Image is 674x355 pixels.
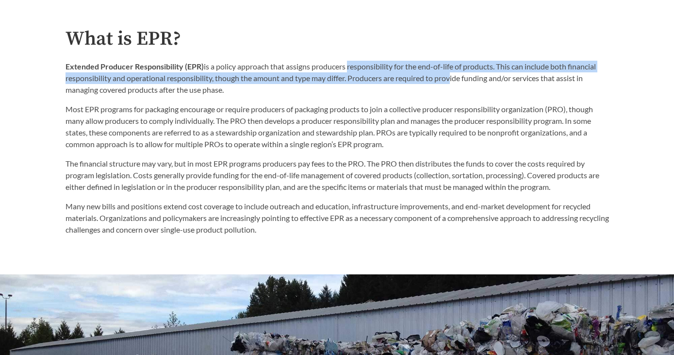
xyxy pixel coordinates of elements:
[66,103,609,150] p: Most EPR programs for packaging encourage or require producers of packaging products to join a co...
[66,201,609,236] p: Many new bills and positions extend cost coverage to include outreach and education, infrastructu...
[66,61,609,96] p: is a policy approach that assigns producers responsibility for the end-of-life of products. This ...
[66,158,609,193] p: The financial structure may vary, but in most EPR programs producers pay fees to the PRO. The PRO...
[66,28,609,50] h2: What is EPR?
[66,62,204,71] strong: Extended Producer Responsibility (EPR)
